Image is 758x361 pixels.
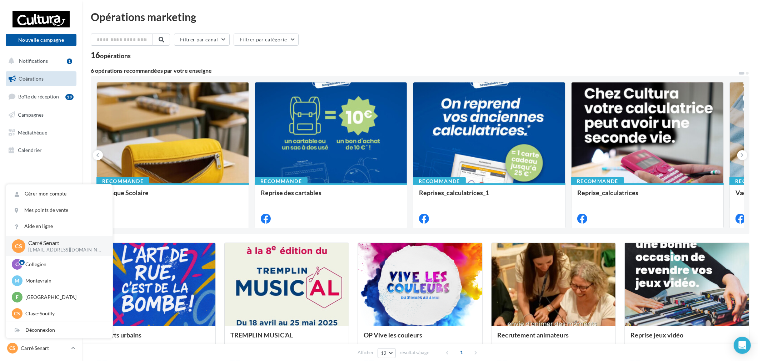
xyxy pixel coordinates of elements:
a: Calendrier [4,143,78,158]
div: 6 opérations recommandées par votre enseigne [91,68,738,73]
button: Filtrer par catégorie [234,34,299,46]
button: Nouvelle campagne [6,34,76,46]
button: Notifications 1 [4,54,75,68]
span: Campagnes [18,112,44,118]
span: F [16,294,19,301]
div: 19 [65,94,74,100]
button: 12 [378,348,396,358]
a: Boîte de réception19 [4,89,78,104]
span: Opérations [19,76,44,82]
a: Aide en ligne [6,218,113,234]
div: Recommandé [96,177,149,185]
a: Gérer mon compte [6,186,113,202]
div: opérations [100,52,131,59]
span: C [16,261,19,268]
div: OP Vive les couleurs [364,331,477,346]
span: 12 [381,350,387,356]
span: CS [15,242,22,250]
div: Recommandé [413,177,466,185]
div: Déconnexion [6,322,113,338]
p: Collegien [25,261,104,268]
span: Boîte de réception [18,93,59,100]
span: Médiathèque [18,129,47,135]
span: M [15,277,20,284]
p: [GEOGRAPHIC_DATA] [25,294,104,301]
div: Recommandé [255,177,308,185]
a: Mes points de vente [6,202,113,218]
div: Reprise jeux vidéo [630,331,743,346]
div: 16 [91,51,131,59]
div: Reprises_calculatrices_1 [419,189,559,203]
a: Médiathèque [4,125,78,140]
p: Montevrain [25,277,104,284]
a: CS Carré Senart [6,341,76,355]
p: Carré Senart [21,345,68,352]
span: Notifications [19,58,48,64]
div: TREMPLIN MUSIC'AL [230,331,343,346]
div: 1 [67,59,72,64]
div: Recommandé [571,177,624,185]
p: [EMAIL_ADDRESS][DOMAIN_NAME] [28,247,101,253]
span: Afficher [358,349,374,356]
div: Open Intercom Messenger [734,337,751,354]
span: CS [10,345,16,352]
a: Opérations [4,71,78,86]
button: Filtrer par canal [174,34,230,46]
div: Banque Scolaire [103,189,243,203]
p: Carré Senart [28,239,101,247]
div: Reprise des cartables [261,189,401,203]
div: Recrutement animateurs [497,331,610,346]
a: Campagnes [4,107,78,122]
div: OP Arts urbains [97,331,210,346]
div: Reprise_calculatrices [577,189,718,203]
span: CS [14,310,20,317]
span: Calendrier [18,147,42,153]
span: 1 [456,347,467,358]
span: résultats/page [400,349,429,356]
div: Opérations marketing [91,11,749,22]
p: Claye-Souilly [25,310,104,317]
